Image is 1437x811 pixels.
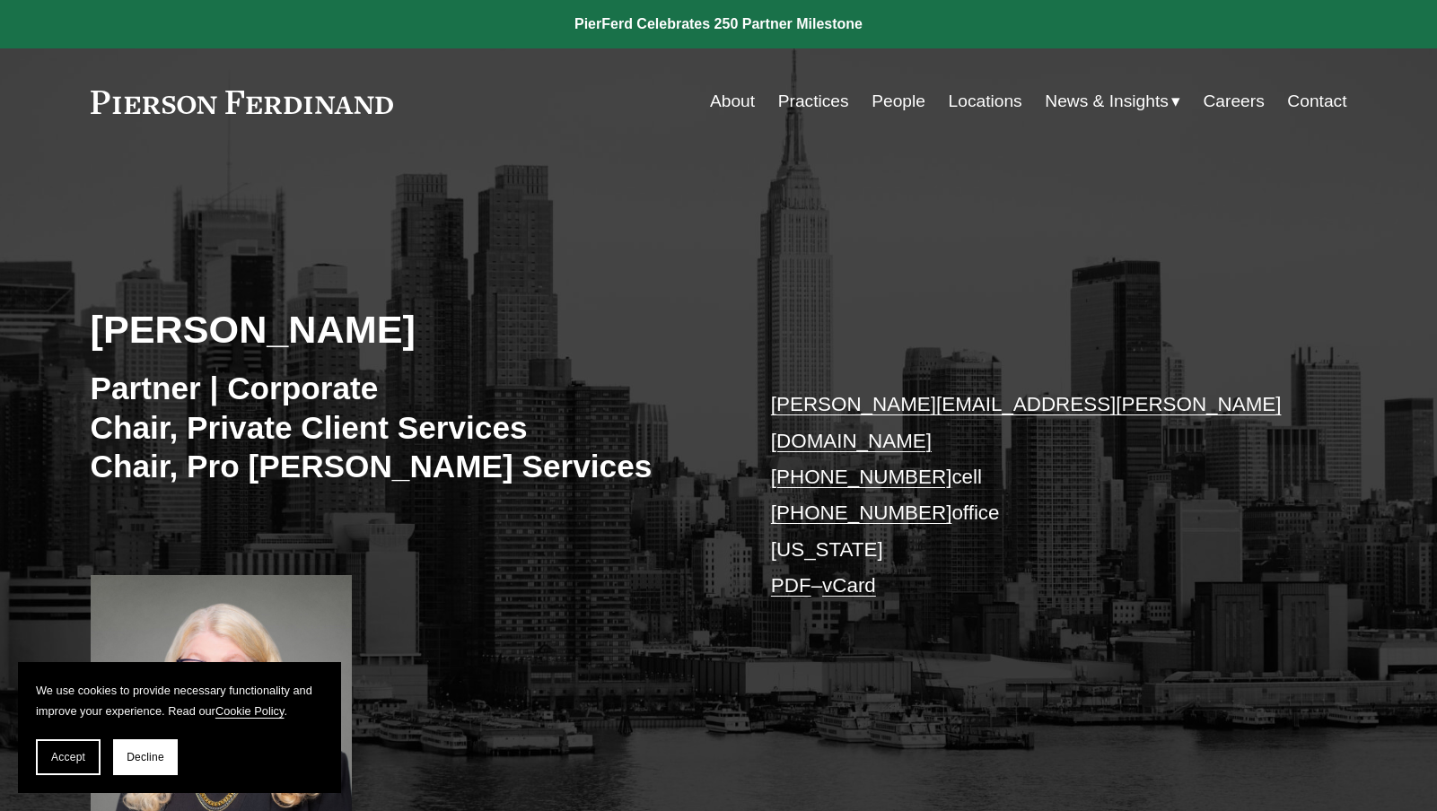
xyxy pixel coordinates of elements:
[36,739,101,775] button: Accept
[91,306,719,353] h2: [PERSON_NAME]
[771,466,952,488] a: [PHONE_NUMBER]
[1287,84,1346,118] a: Contact
[127,751,164,763] span: Decline
[215,704,285,718] a: Cookie Policy
[113,739,178,775] button: Decline
[1204,84,1265,118] a: Careers
[822,574,876,597] a: vCard
[710,84,755,118] a: About
[91,369,719,486] h3: Partner | Corporate Chair, Private Client Services Chair, Pro [PERSON_NAME] Services
[771,393,1282,451] a: [PERSON_NAME][EMAIL_ADDRESS][PERSON_NAME][DOMAIN_NAME]
[36,680,323,721] p: We use cookies to provide necessary functionality and improve your experience. Read our .
[778,84,849,118] a: Practices
[771,387,1294,604] p: cell office [US_STATE] –
[51,751,85,763] span: Accept
[872,84,925,118] a: People
[771,574,811,597] a: PDF
[771,501,952,524] a: [PHONE_NUMBER]
[18,662,341,793] section: Cookie banner
[949,84,1022,118] a: Locations
[1045,86,1169,118] span: News & Insights
[1045,84,1180,118] a: folder dropdown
